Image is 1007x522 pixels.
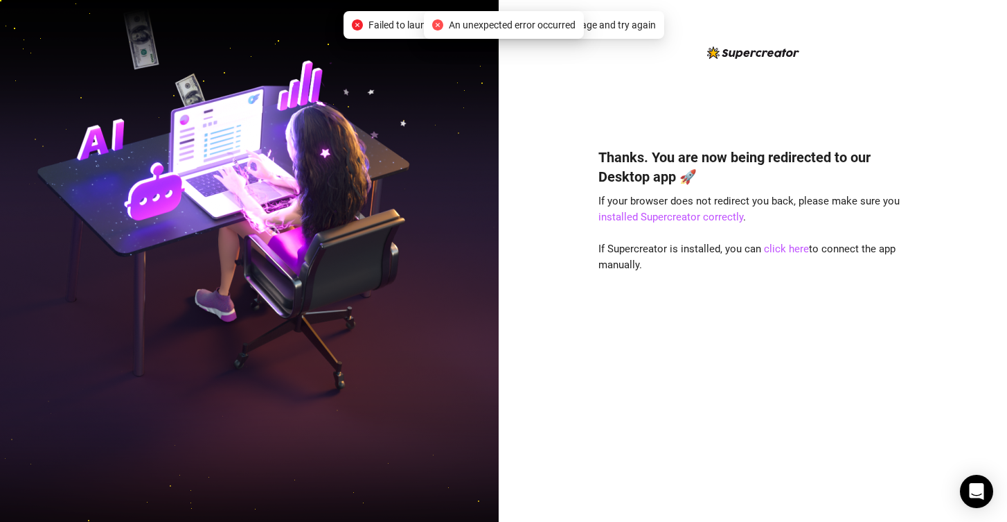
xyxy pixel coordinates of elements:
div: Open Intercom Messenger [960,475,993,508]
span: close-circle [432,19,443,31]
span: close-circle [352,19,363,31]
a: click here [764,243,809,255]
span: An unexpected error occurred [449,17,576,33]
span: If Supercreator is installed, you can to connect the app manually. [598,243,895,272]
span: If your browser does not redirect you back, please make sure you . [598,195,900,224]
h4: Thanks. You are now being redirected to our Desktop app 🚀 [598,148,907,186]
span: Failed to launch desktop app. Please refresh the page and try again [368,17,656,33]
a: installed Supercreator correctly [598,211,743,223]
img: logo-BBDzfeDw.svg [707,46,799,59]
